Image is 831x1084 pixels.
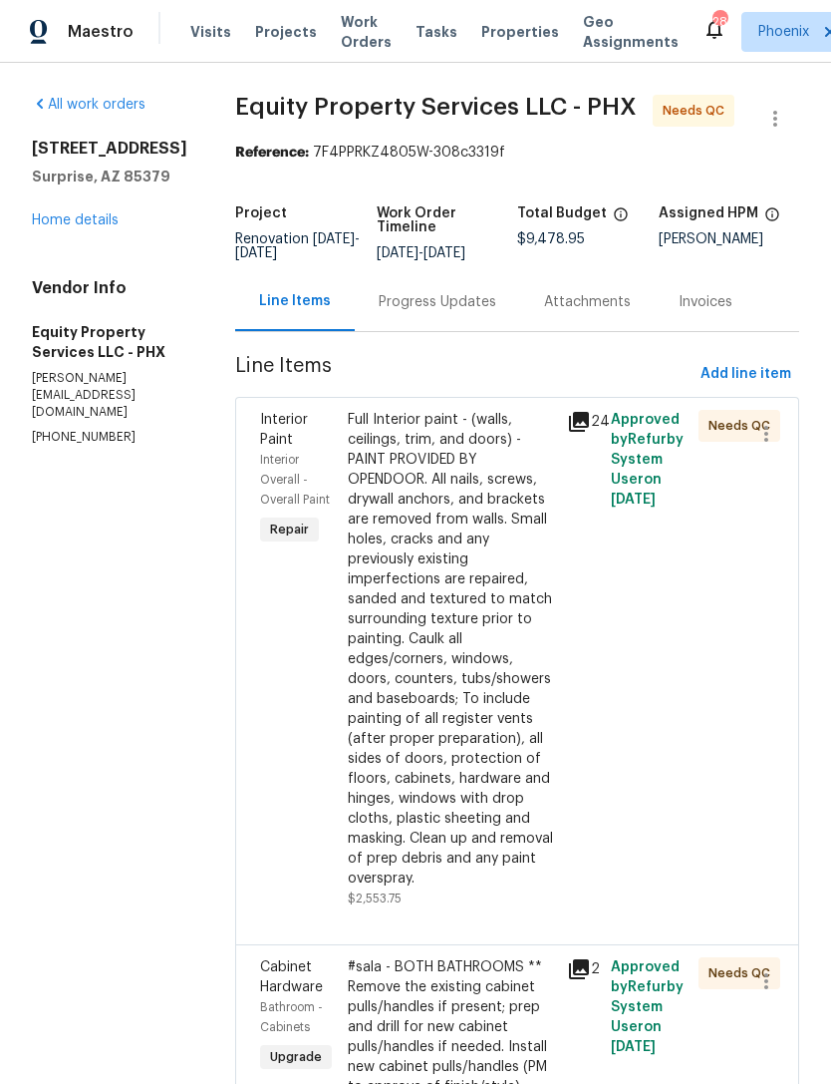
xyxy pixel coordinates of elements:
span: $9,478.95 [517,232,585,246]
span: Interior Overall - Overall Paint [260,454,330,506]
span: Tasks [415,25,457,39]
span: Renovation [235,232,360,260]
span: Geo Assignments [583,12,679,52]
span: $2,553.75 [348,893,402,904]
h4: Vendor Info [32,278,187,298]
span: Cabinet Hardware [260,960,323,994]
span: Approved by Refurby System User on [611,960,684,1054]
span: Line Items [235,356,692,393]
h5: Work Order Timeline [377,206,518,234]
p: [PERSON_NAME][EMAIL_ADDRESS][DOMAIN_NAME] [32,370,187,421]
div: 2 [567,957,599,981]
div: [PERSON_NAME] [659,232,800,246]
span: The total cost of line items that have been proposed by Opendoor. This sum includes line items th... [613,206,629,232]
div: 28 [712,12,726,32]
span: Phoenix [758,22,809,42]
span: [DATE] [377,246,418,260]
button: Add line item [692,356,799,393]
span: Repair [262,520,317,540]
div: Attachments [544,292,631,312]
h5: Total Budget [517,206,607,220]
span: Properties [481,22,559,42]
span: Visits [190,22,231,42]
span: Add line item [700,362,791,387]
span: [DATE] [235,246,277,260]
div: Line Items [259,291,331,311]
h5: Project [235,206,287,220]
div: Invoices [679,292,732,312]
h5: Assigned HPM [659,206,758,220]
span: Upgrade [262,1047,330,1067]
span: - [377,246,465,260]
span: [DATE] [611,493,656,507]
div: 24 [567,410,599,434]
span: Maestro [68,22,134,42]
h5: Surprise, AZ 85379 [32,167,187,186]
span: Needs QC [708,416,778,436]
span: Approved by Refurby System User on [611,413,684,507]
a: Home details [32,213,119,227]
span: Interior Paint [260,413,308,447]
span: Work Orders [341,12,392,52]
span: [DATE] [313,232,355,246]
span: [DATE] [423,246,465,260]
span: The hpm assigned to this work order. [764,206,780,232]
div: 7F4PPRKZ4805W-308c3319f [235,143,799,163]
b: Reference: [235,146,309,160]
span: Bathroom - Cabinets [260,1001,323,1033]
h2: [STREET_ADDRESS] [32,139,187,159]
p: [PHONE_NUMBER] [32,429,187,446]
h5: Equity Property Services LLC - PHX [32,322,187,362]
div: Full Interior paint - (walls, ceilings, trim, and doors) - PAINT PROVIDED BY OPENDOOR. All nails,... [348,410,555,889]
span: Needs QC [663,101,732,121]
span: Needs QC [708,963,778,983]
a: All work orders [32,98,145,112]
span: [DATE] [611,1040,656,1054]
div: Progress Updates [379,292,496,312]
span: - [235,232,360,260]
span: Projects [255,22,317,42]
span: Equity Property Services LLC - PHX [235,95,637,119]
